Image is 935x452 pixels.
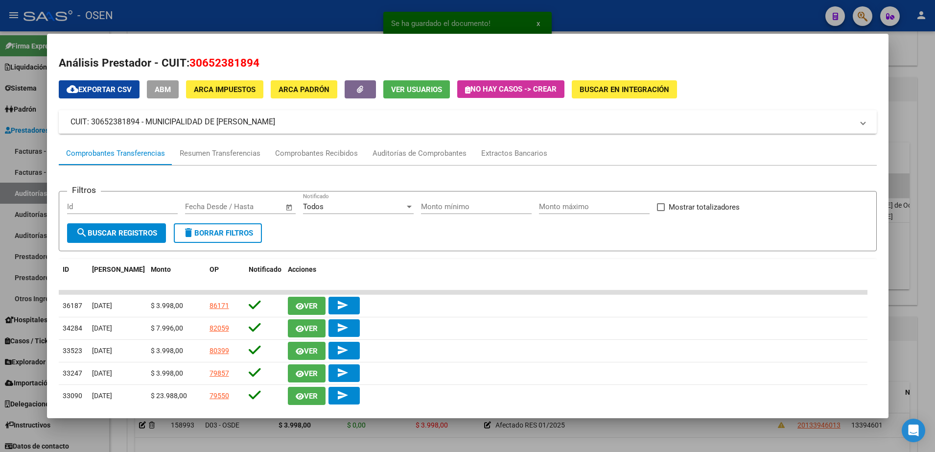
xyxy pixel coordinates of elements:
[337,389,349,401] mat-icon: send
[303,202,324,211] span: Todos
[151,324,183,332] span: $ 7.996,00
[288,342,326,360] button: Ver
[457,80,564,98] button: No hay casos -> Crear
[147,259,206,291] datatable-header-cell: Monto
[337,322,349,333] mat-icon: send
[63,392,82,400] span: 33090
[304,302,318,310] span: Ver
[271,80,337,98] button: ARCA Padrón
[151,265,171,273] span: Monto
[279,85,329,94] span: ARCA Padrón
[63,347,82,355] span: 33523
[63,369,82,377] span: 33247
[92,392,112,400] span: [DATE]
[902,419,925,442] div: Open Intercom Messenger
[465,85,557,94] span: No hay casos -> Crear
[210,347,229,355] a: 80399
[174,223,262,243] button: Borrar Filtros
[210,392,229,400] a: 79550
[66,148,165,159] div: Comprobantes Transferencias
[59,55,877,71] h2: Análisis Prestador - CUIT:
[67,85,132,94] span: Exportar CSV
[76,229,157,238] span: Buscar Registros
[288,364,326,382] button: Ver
[283,202,295,213] button: Open calendar
[245,259,284,291] datatable-header-cell: Notificado
[59,110,877,134] mat-expansion-panel-header: CUIT: 30652381894 - MUNICIPALIDAD DE [PERSON_NAME]
[63,302,82,309] span: 36187
[155,85,171,94] span: ABM
[194,85,256,94] span: ARCA Impuestos
[383,80,450,98] button: Ver Usuarios
[304,369,318,378] span: Ver
[92,347,112,355] span: [DATE]
[180,148,260,159] div: Resumen Transferencias
[67,223,166,243] button: Buscar Registros
[337,344,349,356] mat-icon: send
[185,202,217,211] input: Start date
[284,259,867,291] datatable-header-cell: Acciones
[92,324,112,332] span: [DATE]
[92,265,145,273] span: [PERSON_NAME]
[59,259,88,291] datatable-header-cell: ID
[151,302,183,309] span: $ 3.998,00
[151,369,183,377] span: $ 3.998,00
[92,369,112,377] span: [DATE]
[70,116,853,128] mat-panel-title: CUIT: 30652381894 - MUNICIPALIDAD DE [PERSON_NAME]
[481,148,547,159] div: Extractos Bancarios
[88,259,147,291] datatable-header-cell: Fecha T.
[92,302,112,309] span: [DATE]
[183,227,194,238] mat-icon: delete
[373,148,467,159] div: Auditorías de Comprobantes
[59,80,140,98] button: Exportar CSV
[183,229,253,238] span: Borrar Filtros
[67,184,101,196] h3: Filtros
[210,324,229,332] a: 82059
[151,392,187,400] span: $ 23.988,00
[67,83,78,95] mat-icon: cloud_download
[288,387,326,405] button: Ver
[337,367,349,379] mat-icon: send
[288,297,326,315] button: Ver
[304,324,318,333] span: Ver
[210,369,229,377] a: 79857
[391,85,442,94] span: Ver Usuarios
[275,148,358,159] div: Comprobantes Recibidos
[189,56,259,69] span: 30652381894
[288,265,316,273] span: Acciones
[151,347,183,355] span: $ 3.998,00
[288,319,326,337] button: Ver
[206,259,245,291] datatable-header-cell: OP
[304,392,318,401] span: Ver
[147,80,179,98] button: ABM
[63,265,69,273] span: ID
[76,227,88,238] mat-icon: search
[210,302,229,309] a: 86171
[226,202,273,211] input: End date
[580,85,669,94] span: Buscar en Integración
[669,201,740,213] span: Mostrar totalizadores
[572,80,677,98] button: Buscar en Integración
[63,324,82,332] span: 34284
[210,265,219,273] span: OP
[337,299,349,311] mat-icon: send
[249,265,281,273] span: Notificado
[304,347,318,356] span: Ver
[186,80,263,98] button: ARCA Impuestos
